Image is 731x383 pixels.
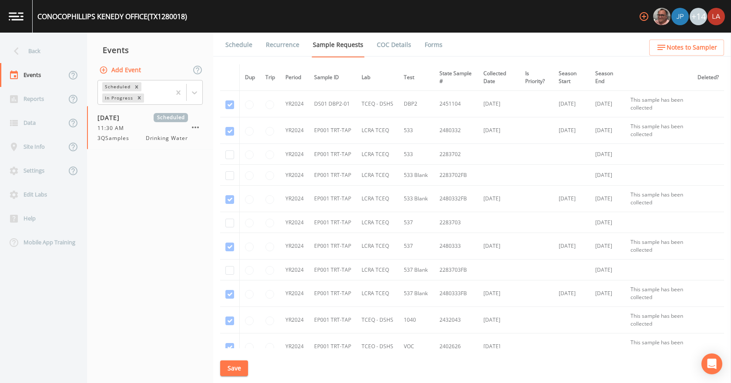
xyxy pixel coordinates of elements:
img: 41241ef155101aa6d92a04480b0d0000 [671,8,689,25]
td: 2283702FB [434,165,478,186]
td: [DATE] [478,233,520,260]
th: State Sample # [434,64,478,91]
td: 537 Blank [399,280,434,307]
td: LCRA TCEQ [356,280,399,307]
td: 2402626 [434,333,478,360]
td: 2480332 [434,117,478,144]
td: [DATE] [553,280,590,307]
td: [DATE] [478,280,520,307]
td: LCRA TCEQ [356,144,399,165]
td: 2480332FB [434,186,478,212]
td: 2283703FB [434,260,478,280]
td: LCRA TCEQ [356,117,399,144]
td: 533 Blank [399,186,434,212]
td: EP001 TRT-TAP [309,117,356,144]
td: 537 Blank [399,260,434,280]
th: Season End [590,64,625,91]
td: 533 [399,144,434,165]
td: TCEQ - DSHS [356,333,399,360]
th: Period [280,64,309,91]
td: [DATE] [553,233,590,260]
td: [DATE] [590,233,625,260]
td: LCRA TCEQ [356,233,399,260]
td: [DATE] [478,333,520,360]
td: 2283703 [434,212,478,233]
button: Save [220,360,248,376]
div: Mike Franklin [653,8,671,25]
td: 537 [399,212,434,233]
td: This sample has been collected [625,233,692,260]
td: This sample has been collected [625,307,692,333]
a: Sample Requests [312,33,365,57]
td: VOC [399,333,434,360]
td: YR2024 [280,91,309,117]
th: Deleted? [692,64,724,91]
a: COC Details [376,33,412,57]
th: Collected Date [478,64,520,91]
td: [DATE] [590,91,625,117]
div: Remove Scheduled [132,82,141,91]
td: EP001 TRT-TAP [309,260,356,280]
th: Dup [240,64,261,91]
td: 537 [399,233,434,260]
td: EP001 TRT-TAP [309,307,356,333]
a: [DATE]Scheduled11:30 AM3QSamplesDrinking Water [87,106,213,150]
td: 2283702 [434,144,478,165]
span: [DATE] [97,113,126,122]
td: YR2024 [280,260,309,280]
div: Open Intercom Messenger [701,353,722,374]
td: EP001 TRT-TAP [309,165,356,186]
td: EP001 TRT-TAP [309,280,356,307]
button: Notes to Sampler [649,40,724,56]
th: Sample ID [309,64,356,91]
td: [DATE] [553,117,590,144]
td: [DATE] [590,165,625,186]
td: [DATE] [478,307,520,333]
span: 3QSamples [97,134,134,142]
td: [DATE] [478,186,520,212]
td: 1040 [399,307,434,333]
td: YR2024 [280,233,309,260]
td: [DATE] [590,117,625,144]
td: 2480333FB [434,280,478,307]
td: EP001 TRT-TAP [309,333,356,360]
td: [DATE] [590,260,625,280]
td: EP001 TRT-TAP [309,186,356,212]
div: +14 [690,8,707,25]
img: logo [9,12,23,20]
span: Scheduled [154,113,188,122]
td: EP001 TRT-TAP [309,212,356,233]
td: EP001 TRT-TAP [309,144,356,165]
th: Lab [356,64,399,91]
td: [DATE] [590,212,625,233]
td: YR2024 [280,186,309,212]
div: Joshua gere Paul [671,8,689,25]
td: TCEQ - DSHS [356,91,399,117]
td: This sample has been collected [625,333,692,360]
td: 2451104 [434,91,478,117]
td: LCRA TCEQ [356,212,399,233]
td: YR2024 [280,144,309,165]
td: YR2024 [280,307,309,333]
td: This sample has been collected [625,91,692,117]
div: Scheduled [102,82,132,91]
td: This sample has been collected [625,186,692,212]
th: Season Start [553,64,590,91]
div: Remove In Progress [134,93,144,103]
img: cf6e799eed601856facf0d2563d1856d [708,8,725,25]
td: YR2024 [280,117,309,144]
td: [DATE] [478,91,520,117]
a: Forms [423,33,444,57]
td: This sample has been collected [625,117,692,144]
td: YR2024 [280,333,309,360]
td: LCRA TCEQ [356,165,399,186]
a: Schedule [224,33,254,57]
td: [DATE] [590,280,625,307]
td: [DATE] [590,144,625,165]
td: LCRA TCEQ [356,260,399,280]
span: 11:30 AM [97,124,129,132]
td: DBP2 [399,91,434,117]
div: Events [87,39,213,61]
td: [DATE] [553,91,590,117]
td: This sample has been collected [625,280,692,307]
